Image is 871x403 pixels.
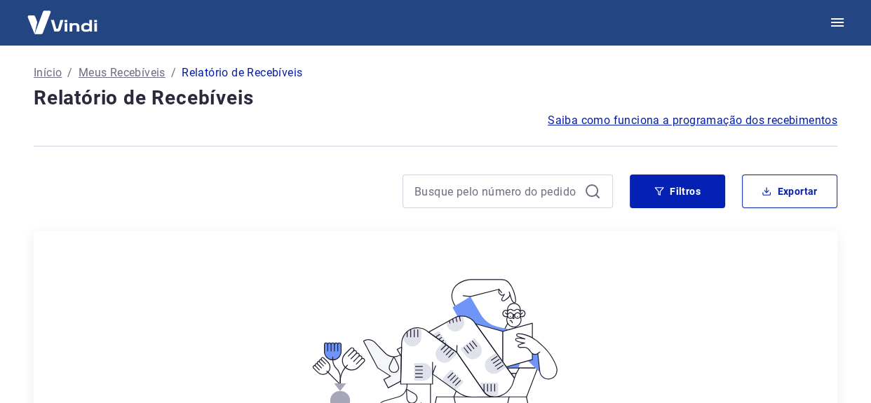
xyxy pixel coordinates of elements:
[34,84,837,112] h4: Relatório de Recebíveis
[34,64,62,81] a: Início
[171,64,176,81] p: /
[182,64,302,81] p: Relatório de Recebíveis
[630,175,725,208] button: Filtros
[548,112,837,129] a: Saiba como funciona a programação dos recebimentos
[67,64,72,81] p: /
[414,181,579,202] input: Busque pelo número do pedido
[17,1,108,43] img: Vindi
[742,175,837,208] button: Exportar
[79,64,166,81] a: Meus Recebíveis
